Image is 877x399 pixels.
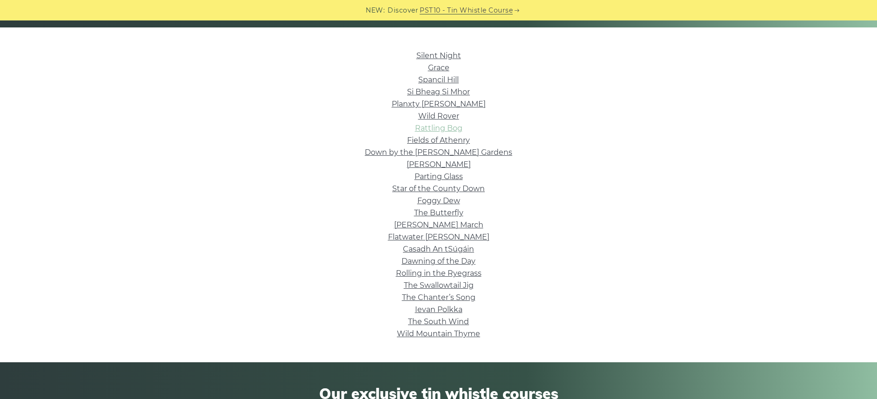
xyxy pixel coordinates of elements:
[388,5,418,16] span: Discover
[415,305,462,314] a: Ievan Polkka
[420,5,513,16] a: PST10 - Tin Whistle Course
[388,233,489,241] a: Flatwater [PERSON_NAME]
[415,124,462,133] a: Rattling Bog
[397,329,480,338] a: Wild Mountain Thyme
[396,269,482,278] a: Rolling in the Ryegrass
[404,281,474,290] a: The Swallowtail Jig
[414,208,463,217] a: The Butterfly
[418,112,459,120] a: Wild Rover
[408,317,469,326] a: The South Wind
[407,136,470,145] a: Fields of Athenry
[403,245,474,253] a: Casadh An tSúgáin
[417,196,460,205] a: Foggy Dew
[415,172,463,181] a: Parting Glass
[428,63,449,72] a: Grace
[407,87,470,96] a: Si­ Bheag Si­ Mhor
[365,148,512,157] a: Down by the [PERSON_NAME] Gardens
[366,5,385,16] span: NEW:
[418,75,459,84] a: Spancil Hill
[407,160,471,169] a: [PERSON_NAME]
[402,293,475,302] a: The Chanter’s Song
[392,184,485,193] a: Star of the County Down
[416,51,461,60] a: Silent Night
[392,100,486,108] a: Planxty [PERSON_NAME]
[402,257,475,266] a: Dawning of the Day
[394,220,483,229] a: [PERSON_NAME] March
